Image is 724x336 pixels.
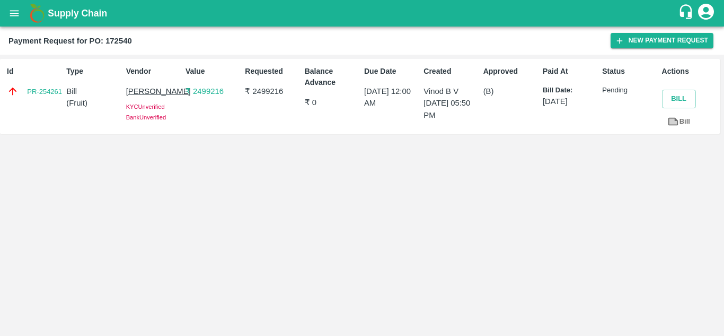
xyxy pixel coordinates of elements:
[8,37,132,45] b: Payment Request for PO: 172540
[186,85,241,97] p: ₹ 2499216
[678,4,696,23] div: customer-support
[602,85,657,96] p: Pending
[602,66,657,77] p: Status
[66,97,121,109] p: ( Fruit )
[364,66,419,77] p: Due Date
[423,66,479,77] p: Created
[245,85,300,97] p: ₹ 2499216
[483,66,538,77] p: Approved
[662,113,696,131] a: Bill
[186,66,241,77] p: Value
[662,66,717,77] p: Actions
[543,96,598,107] p: [DATE]
[423,85,479,97] p: Vinod B V
[543,85,598,96] p: Bill Date:
[662,90,696,108] button: Bill
[27,87,62,97] a: PR-254261
[48,8,107,19] b: Supply Chain
[696,2,716,24] div: account of current user
[66,85,121,97] p: Bill
[305,97,360,108] p: ₹ 0
[126,114,166,120] span: Bank Unverified
[543,66,598,77] p: Paid At
[66,66,121,77] p: Type
[126,85,181,97] p: [PERSON_NAME]
[126,104,165,110] span: KYC Unverified
[483,85,538,97] p: (B)
[126,66,181,77] p: Vendor
[245,66,300,77] p: Requested
[2,1,27,25] button: open drawer
[611,33,713,48] button: New Payment Request
[7,66,62,77] p: Id
[305,66,360,88] p: Balance Advance
[364,85,419,109] p: [DATE] 12:00 AM
[423,97,479,121] p: [DATE] 05:50 PM
[48,6,678,21] a: Supply Chain
[27,3,48,24] img: logo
